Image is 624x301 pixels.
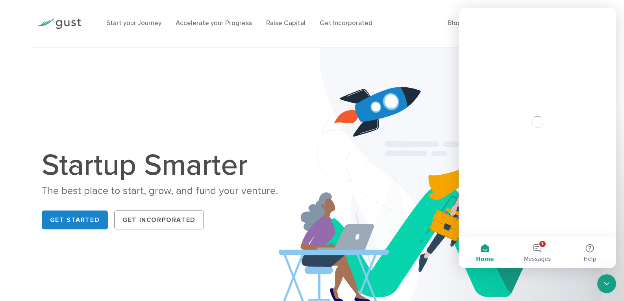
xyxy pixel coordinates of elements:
[266,19,306,27] a: Raise Capital
[42,211,108,229] a: Get Started
[114,211,204,229] a: Get Incorporated
[42,150,306,180] h1: Startup Smarter
[459,8,616,268] iframe: Intercom live chat
[106,19,161,27] a: Start your Journey
[42,184,306,198] div: The best place to start, grow, and fund your venture.
[320,19,372,27] a: Get Incorporated
[176,19,252,27] a: Accelerate your Progress
[448,19,461,27] a: Blog
[37,18,81,29] img: Gust Logo
[597,274,616,293] iframe: Intercom live chat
